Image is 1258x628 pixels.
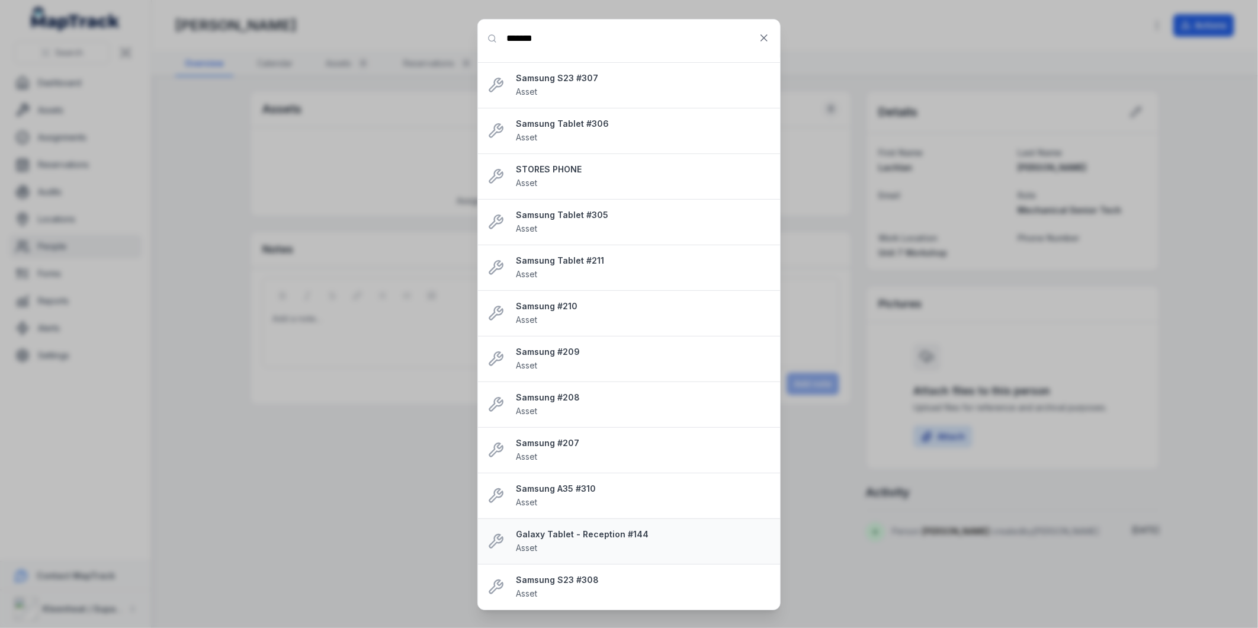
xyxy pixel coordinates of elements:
a: Galaxy Tablet - Reception #144Asset [516,528,771,555]
span: Asset [516,223,537,233]
a: Samsung A35 #310Asset [516,483,771,509]
span: Asset [516,543,537,553]
span: Asset [516,132,537,142]
span: Asset [516,406,537,416]
strong: Samsung #210 [516,300,771,312]
span: Asset [516,178,537,188]
a: Samsung Tablet #211Asset [516,255,771,281]
strong: Samsung #207 [516,437,771,449]
strong: Samsung #208 [516,392,771,403]
a: Samsung S23 #307Asset [516,72,771,98]
strong: Samsung S23 #307 [516,72,771,84]
a: Samsung #209Asset [516,346,771,372]
strong: Samsung Tablet #305 [516,209,771,221]
a: Samsung Tablet #306Asset [516,118,771,144]
span: Asset [516,86,537,97]
a: Samsung #208Asset [516,392,771,418]
a: Samsung #207Asset [516,437,771,463]
strong: STORES PHONE [516,164,771,175]
a: Samsung #210Asset [516,300,771,326]
strong: Samsung Tablet #306 [516,118,771,130]
span: Asset [516,588,537,598]
span: Asset [516,269,537,279]
a: Samsung S23 #308Asset [516,574,771,600]
strong: Samsung Tablet #211 [516,255,771,267]
strong: Galaxy Tablet - Reception #144 [516,528,771,540]
a: Samsung Tablet #305Asset [516,209,771,235]
span: Asset [516,497,537,507]
span: Asset [516,315,537,325]
a: STORES PHONEAsset [516,164,771,190]
strong: Samsung #209 [516,346,771,358]
strong: Samsung A35 #310 [516,483,771,495]
strong: Samsung S23 #308 [516,574,771,586]
span: Asset [516,451,537,462]
span: Asset [516,360,537,370]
